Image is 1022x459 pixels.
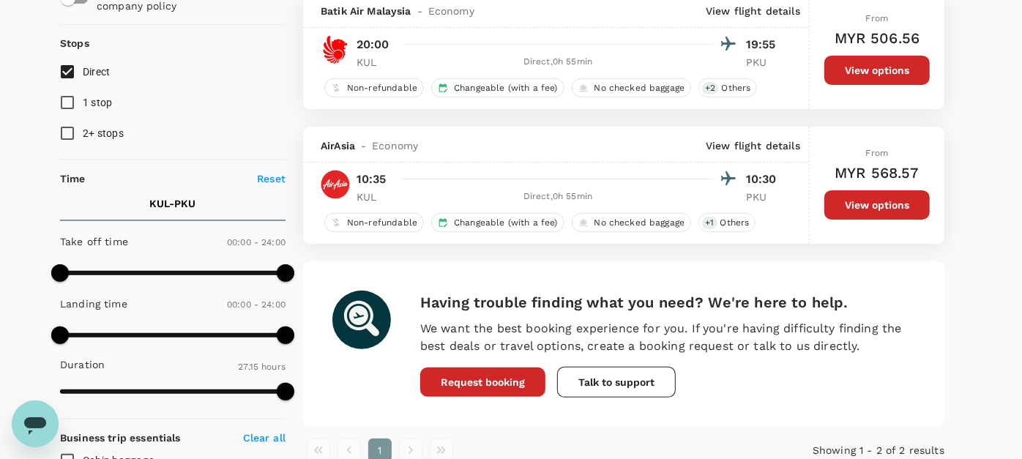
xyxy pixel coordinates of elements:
[698,213,756,232] div: +1Others
[706,4,800,18] p: View flight details
[238,362,286,372] span: 27.15 hours
[824,56,930,85] button: View options
[60,432,181,444] strong: Business trip essentials
[321,35,350,64] img: OD
[702,82,718,94] span: + 2
[411,4,428,18] span: -
[866,13,889,23] span: From
[746,55,783,70] p: PKU
[60,234,128,249] p: Take off time
[321,4,411,18] span: Batik Air Malaysia
[420,291,915,314] h6: Having trouble finding what you need? We're here to help.
[835,26,920,50] h6: MYR 506.56
[321,170,350,199] img: AK
[150,196,196,211] p: KUL - PKU
[431,78,564,97] div: Changeable (with a fee)
[824,190,930,220] button: View options
[372,138,418,153] span: Economy
[83,66,111,78] span: Direct
[698,78,757,97] div: +2Others
[341,82,423,94] span: Non-refundable
[324,78,424,97] div: Non-refundable
[341,217,423,229] span: Non-refundable
[731,443,944,458] p: Showing 1 - 2 of 2 results
[60,357,105,372] p: Duration
[572,213,692,232] div: No checked baggage
[357,171,387,188] p: 10:35
[431,213,564,232] div: Changeable (with a fee)
[257,171,286,186] p: Reset
[83,97,113,108] span: 1 stop
[746,190,783,204] p: PKU
[746,171,783,188] p: 10:30
[715,217,756,229] span: Others
[448,217,563,229] span: Changeable (with a fee)
[420,367,545,397] button: Request booking
[321,138,355,153] span: AirAsia
[589,82,691,94] span: No checked baggage
[835,161,920,184] h6: MYR 568.57
[324,213,424,232] div: Non-refundable
[572,78,692,97] div: No checked baggage
[227,299,286,310] span: 00:00 - 24:00
[402,190,714,204] div: Direct , 0h 55min
[589,217,691,229] span: No checked baggage
[706,138,800,153] p: View flight details
[83,127,124,139] span: 2+ stops
[355,138,372,153] span: -
[448,82,563,94] span: Changeable (with a fee)
[60,296,127,311] p: Landing time
[557,367,676,398] button: Talk to support
[357,190,393,204] p: KUL
[243,430,286,445] p: Clear all
[60,171,86,186] p: Time
[60,37,89,49] strong: Stops
[357,55,393,70] p: KUL
[402,55,714,70] div: Direct , 0h 55min
[227,237,286,247] span: 00:00 - 24:00
[702,217,717,229] span: + 1
[746,36,783,53] p: 19:55
[420,320,915,355] p: We want the best booking experience for you. If you're having difficulty finding the best deals o...
[12,400,59,447] iframe: Button to launch messaging window
[716,82,757,94] span: Others
[357,36,389,53] p: 20:00
[866,148,889,158] span: From
[428,4,474,18] span: Economy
